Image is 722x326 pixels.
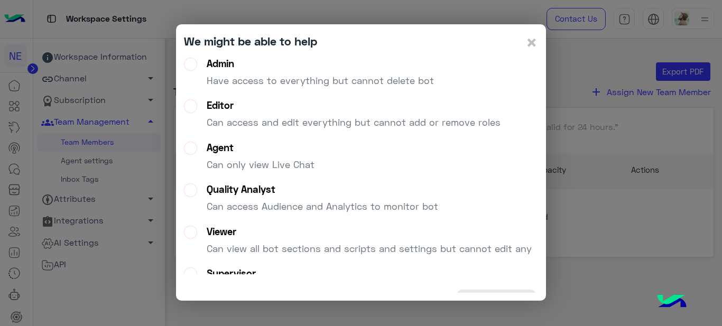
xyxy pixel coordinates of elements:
[525,32,538,52] button: Close
[207,183,438,195] div: Quality Analyst
[653,284,690,321] img: hulul-logo.png
[207,99,501,111] div: Editor
[207,199,438,213] p: Can access Audience and Analytics to monitor bot
[207,73,434,88] p: Have access to everything but cannot delete bot
[207,142,314,154] div: Agent
[184,32,317,50] div: We might be able to help
[207,58,434,70] div: Admin
[207,157,314,172] p: Can only view Live Chat
[207,267,436,280] div: Supervisor
[207,226,532,238] div: Viewer
[207,115,501,129] p: Can access and edit everything but cannot add or remove roles
[207,241,532,256] p: Can view all bot sections and scripts and settings but cannot edit any
[525,30,538,54] span: ×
